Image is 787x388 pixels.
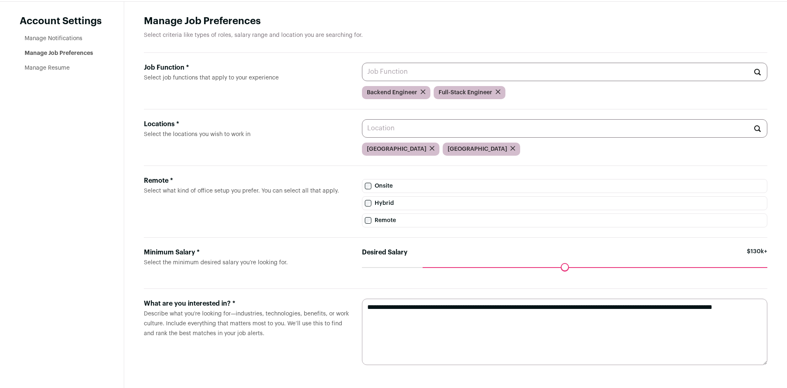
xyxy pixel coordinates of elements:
header: Account Settings [20,15,104,28]
div: Job Function * [144,63,349,73]
span: Select what kind of office setup you prefer. You can select all that apply. [144,188,339,194]
label: Desired Salary [362,247,407,257]
div: What are you interested in? * [144,299,349,309]
h1: Manage Job Preferences [144,15,767,28]
span: [GEOGRAPHIC_DATA] [448,145,507,153]
input: Remote [365,217,371,224]
label: Hybrid [362,196,767,210]
p: Select criteria like types of roles, salary range and location you are searching for. [144,31,767,39]
span: [GEOGRAPHIC_DATA] [367,145,426,153]
input: Hybrid [365,200,371,206]
label: Onsite [362,179,767,193]
input: Location [362,119,767,138]
span: Full-Stack Engineer [439,88,492,97]
div: Locations * [144,119,349,129]
input: Onsite [365,183,371,189]
span: Select the minimum desired salary you’re looking for. [144,260,288,265]
a: Manage Notifications [25,36,82,41]
div: Remote * [144,176,349,186]
span: Select job functions that apply to your experience [144,75,279,81]
span: Select the locations you wish to work in [144,132,250,137]
a: Manage Resume [25,65,70,71]
span: $130k+ [747,247,767,267]
span: Backend Engineer [367,88,417,97]
span: Describe what you’re looking for—industries, technologies, benefits, or work culture. Include eve... [144,311,349,336]
label: Remote [362,213,767,227]
a: Manage Job Preferences [25,50,93,56]
div: Minimum Salary * [144,247,349,257]
input: Job Function [362,63,767,81]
